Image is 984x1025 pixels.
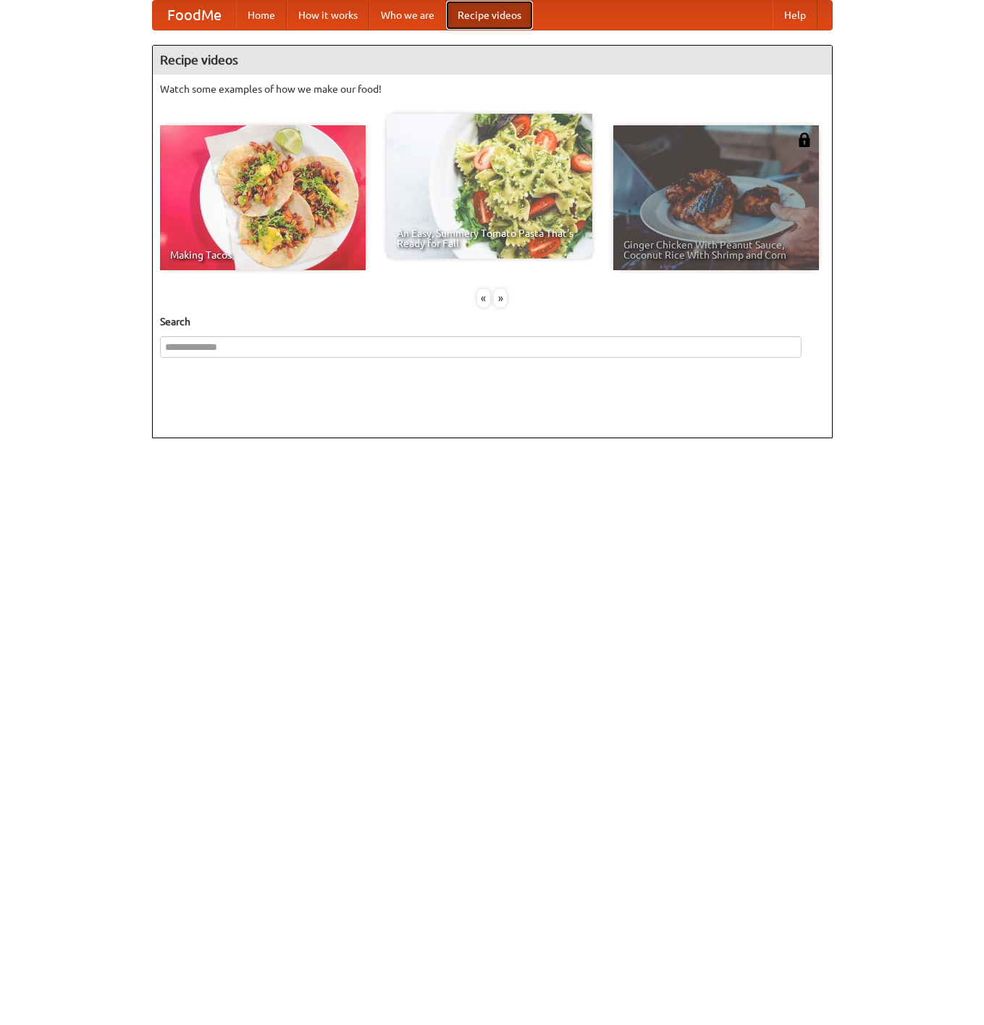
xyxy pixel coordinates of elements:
h4: Recipe videos [153,46,832,75]
img: 483408.png [797,133,812,147]
div: » [494,289,507,307]
span: Making Tacos [170,250,356,260]
a: FoodMe [153,1,236,30]
h5: Search [160,314,825,329]
div: « [477,289,490,307]
p: Watch some examples of how we make our food! [160,82,825,96]
span: An Easy, Summery Tomato Pasta That's Ready for Fall [397,228,582,248]
a: Home [236,1,287,30]
a: How it works [287,1,369,30]
a: Help [773,1,817,30]
a: Who we are [369,1,446,30]
a: An Easy, Summery Tomato Pasta That's Ready for Fall [387,114,592,259]
a: Recipe videos [446,1,533,30]
a: Making Tacos [160,125,366,270]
